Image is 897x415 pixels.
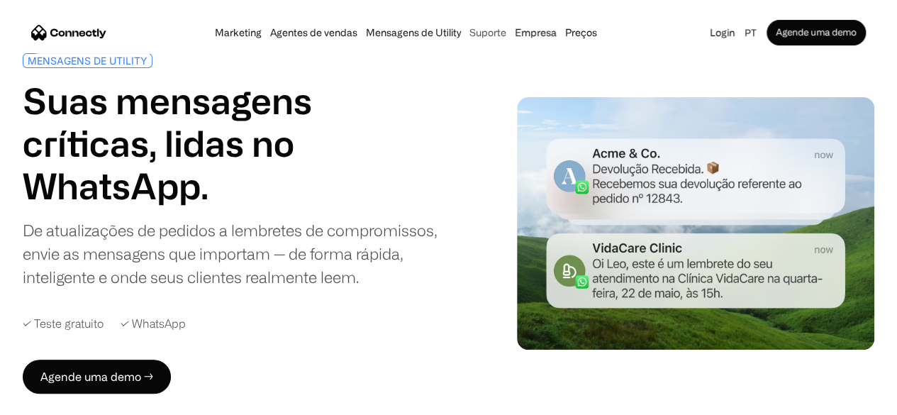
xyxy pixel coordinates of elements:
a: Suporte [465,27,511,38]
a: Mensagens de Utility [362,27,465,38]
div: MENSAGENS DE UTILITY [28,55,147,66]
ul: Language list [28,390,85,410]
a: Marketing [211,27,266,38]
aside: Language selected: Português (Brasil) [14,389,85,410]
div: Empresa [511,23,561,43]
a: Agende uma demo → [23,360,171,394]
div: ✓ Teste gratuito [23,317,104,331]
a: Login [706,23,739,43]
h1: Suas mensagens críticas, lidas no WhatsApp. [23,79,443,207]
div: pt [739,23,767,43]
div: ✓ WhatsApp [121,317,186,331]
div: De atualizações de pedidos a lembretes de compromissos, envie as mensagens que importam — de form... [23,218,443,289]
a: home [31,22,106,43]
a: Agende uma demo [767,20,866,45]
div: pt [745,23,756,43]
div: Empresa [515,23,557,43]
a: Agentes de vendas [266,27,362,38]
a: Preços [561,27,601,38]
